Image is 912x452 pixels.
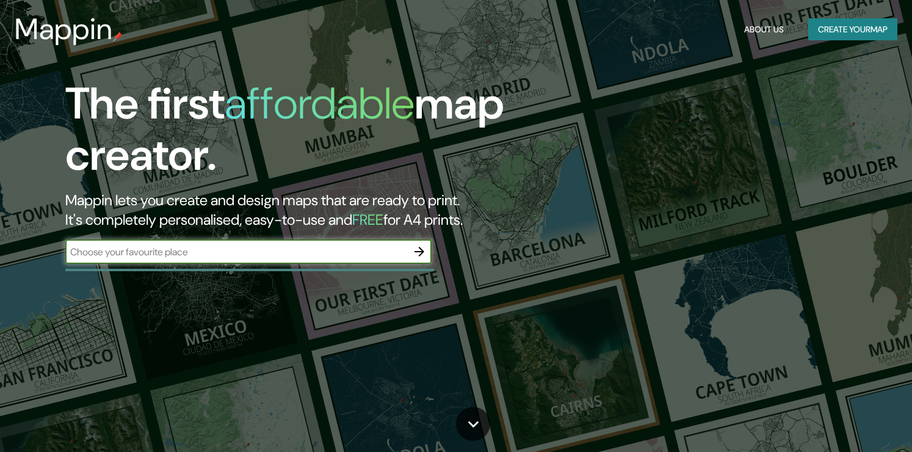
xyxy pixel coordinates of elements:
h2: Mappin lets you create and design maps that are ready to print. It's completely personalised, eas... [65,191,521,230]
button: About Us [739,18,789,41]
h1: The first map creator. [65,78,521,191]
h5: FREE [352,210,383,229]
h1: affordable [225,75,414,132]
img: mappin-pin [113,32,123,42]
h3: Mappin [15,12,113,46]
button: Create yourmap [808,18,897,41]
input: Choose your favourite place [65,245,407,259]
